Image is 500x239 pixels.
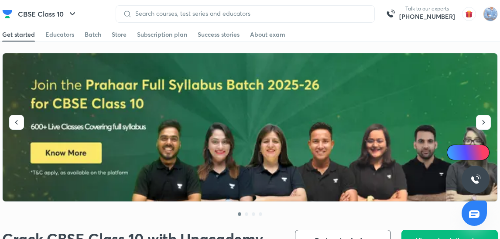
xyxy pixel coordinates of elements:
div: Success stories [198,30,240,39]
img: ttu [470,174,481,185]
button: CBSE Class 10 [13,5,83,23]
img: Icon [452,149,459,156]
a: Get started [2,28,35,42]
a: About exam [250,28,285,42]
a: Subscription plan [137,28,187,42]
div: About exam [250,30,285,39]
a: Batch [85,28,101,42]
img: sukhneet singh sidhu [483,7,498,21]
a: Ai Doubts [447,145,490,160]
div: Subscription plan [137,30,187,39]
a: [PHONE_NUMBER] [399,12,455,21]
a: Success stories [198,28,240,42]
span: Ai Doubts [461,149,484,156]
div: Store [112,30,127,39]
a: Store [112,28,127,42]
div: Educators [45,30,74,39]
div: Get started [2,30,35,39]
div: Batch [85,30,101,39]
img: avatar [462,7,476,21]
input: Search courses, test series and educators [132,10,367,17]
p: Talk to our experts [399,5,455,12]
img: call-us [382,5,399,23]
a: Educators [45,28,74,42]
img: Company Logo [2,9,13,19]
